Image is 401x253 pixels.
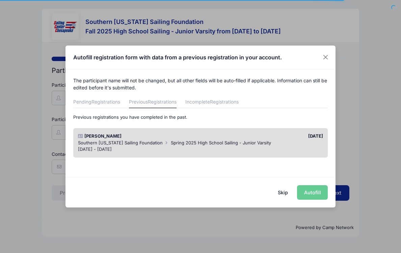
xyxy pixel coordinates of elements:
span: Southern [US_STATE] Sailing Foundation [78,140,163,145]
span: Registrations [210,99,239,105]
span: Spring 2025 High School Sailing - Junior Varsity [171,140,271,145]
div: [DATE] - [DATE] [78,146,323,153]
a: Previous [129,96,177,108]
span: Registrations [91,99,120,105]
button: Skip [271,185,295,200]
a: Pending [73,96,120,108]
p: Previous registrations you have completed in the past. [73,114,328,121]
div: [PERSON_NAME] [75,133,200,140]
a: Incomplete [185,96,239,108]
h4: Autofill registration form with data from a previous registration in your account. [73,53,282,61]
span: Registrations [148,99,177,105]
button: Close [320,51,332,63]
p: The participant name will not be changed, but all other fields will be auto-filled if applicable.... [73,77,328,91]
div: [DATE] [200,133,326,140]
